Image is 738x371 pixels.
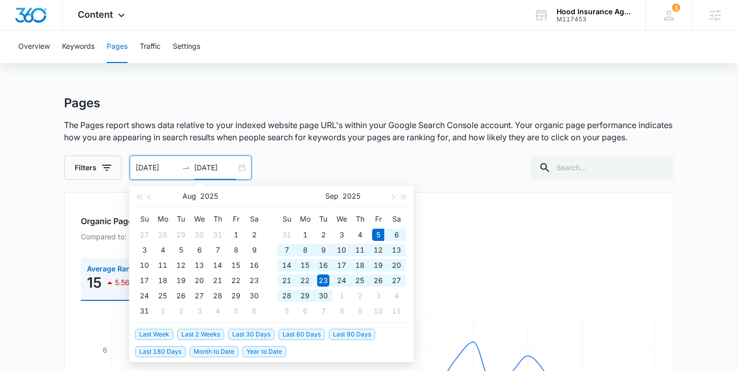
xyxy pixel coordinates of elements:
div: 23 [248,274,260,287]
span: 1 [672,4,680,12]
div: 7 [211,244,224,256]
div: 24 [335,274,348,287]
div: 7 [281,244,293,256]
input: Start date [136,162,178,173]
td: 2025-08-31 [278,227,296,242]
div: 16 [317,259,329,271]
td: 2025-10-07 [314,303,332,319]
td: 2025-10-06 [296,303,314,319]
span: Average Rank [87,264,135,273]
div: account name [557,8,631,16]
div: 10 [138,259,150,271]
div: 26 [372,274,384,287]
td: 2025-09-06 [387,227,406,242]
div: 11 [354,244,366,256]
td: 2025-08-06 [190,242,208,258]
td: 2025-10-10 [369,303,387,319]
td: 2025-09-16 [314,258,332,273]
span: Last 30 Days [228,329,274,340]
div: 22 [299,274,311,287]
td: 2025-10-04 [387,288,406,303]
td: 2025-09-12 [369,242,387,258]
h2: Organic Page Performance [81,215,657,227]
div: account id [557,16,631,23]
td: 2025-09-28 [278,288,296,303]
td: 2025-09-01 [153,303,172,319]
td: 2025-08-21 [208,273,227,288]
div: 1 [335,290,348,302]
div: 4 [211,305,224,317]
div: 3 [193,305,205,317]
td: 2025-08-13 [190,258,208,273]
td: 2025-09-22 [296,273,314,288]
td: 2025-09-02 [172,303,190,319]
button: Sep [325,186,339,206]
div: 6 [193,244,205,256]
input: Search... [531,156,674,180]
button: Settings [173,30,200,63]
div: 6 [299,305,311,317]
div: 12 [175,259,187,271]
td: 2025-08-22 [227,273,245,288]
div: 4 [390,290,403,302]
button: Overview [18,30,50,63]
td: 2025-08-28 [208,288,227,303]
td: 2025-08-16 [245,258,263,273]
td: 2025-08-29 [227,288,245,303]
td: 2025-09-30 [314,288,332,303]
div: 14 [281,259,293,271]
th: Tu [314,211,332,227]
div: 17 [138,274,150,287]
div: 20 [193,274,205,287]
td: 2025-09-15 [296,258,314,273]
td: 2025-09-03 [332,227,351,242]
div: 4 [157,244,169,256]
div: 5 [281,305,293,317]
span: Year to Date [242,346,286,357]
td: 2025-08-30 [245,288,263,303]
div: 26 [175,290,187,302]
div: 5 [230,305,242,317]
td: 2025-10-01 [332,288,351,303]
div: 1 [299,229,311,241]
span: Last 180 Days [135,346,186,357]
td: 2025-09-02 [314,227,332,242]
td: 2025-09-24 [332,273,351,288]
img: website_grey.svg [16,26,24,35]
span: Content [78,9,113,20]
div: 31 [138,305,150,317]
p: 15 [87,274,102,291]
span: Last Week [135,329,173,340]
div: 17 [335,259,348,271]
div: 25 [157,290,169,302]
td: 2025-10-05 [278,303,296,319]
td: 2025-09-09 [314,242,332,258]
td: 2025-09-27 [387,273,406,288]
div: 9 [354,305,366,317]
div: 8 [230,244,242,256]
td: 2025-09-07 [278,242,296,258]
td: 2025-10-03 [369,288,387,303]
div: 3 [335,229,348,241]
td: 2025-09-03 [190,303,208,319]
button: Traffic [140,30,161,63]
button: Pages [107,30,128,63]
tspan: 6 [103,346,107,354]
div: 23 [317,274,329,287]
div: 30 [193,229,205,241]
th: Su [278,211,296,227]
div: 21 [211,274,224,287]
th: Sa [387,211,406,227]
h1: Pages [64,96,100,111]
div: 31 [211,229,224,241]
div: 15 [230,259,242,271]
button: Filters [64,156,121,180]
div: 31 [281,229,293,241]
td: 2025-09-19 [369,258,387,273]
div: 30 [317,290,329,302]
p: Compared to: [DATE] - [DATE] [81,231,657,242]
div: 6 [248,305,260,317]
p: 5.56% [115,279,137,286]
div: 3 [138,244,150,256]
td: 2025-09-25 [351,273,369,288]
